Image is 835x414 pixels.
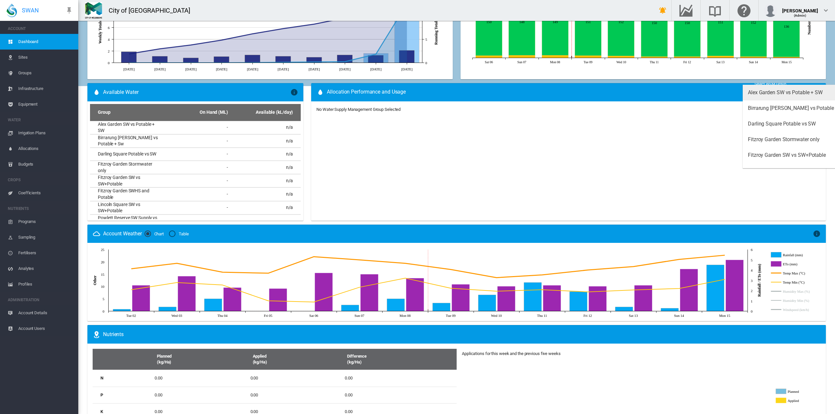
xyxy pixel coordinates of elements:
div: Alex Garden SW vs Potable + SW [748,89,823,96]
div: Fitzroy Garden Stormwater only [748,136,820,143]
div: Fitzroy Garden SWHS and Potable [748,167,826,174]
div: Fitzroy Garden SW vs SW+Potable [748,152,826,159]
div: Darling Square Potable vs SW [748,120,816,127]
